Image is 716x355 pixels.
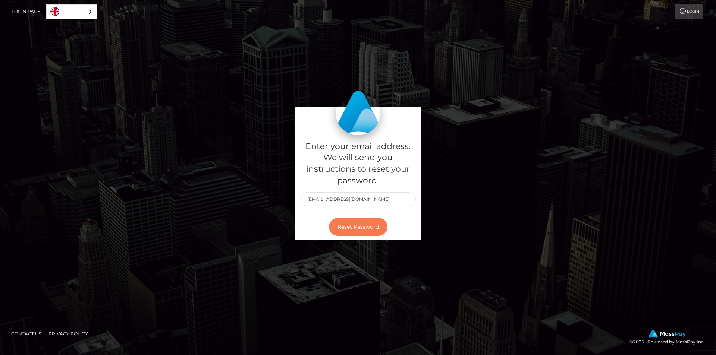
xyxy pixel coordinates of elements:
a: Privacy Policy [45,328,91,339]
input: E-mail... [300,192,416,206]
img: MassPay Login [336,91,380,135]
aside: Language selected: English [46,4,97,19]
a: English [47,5,97,19]
img: MassPay [649,330,686,338]
h5: Enter your email address. We will send you instructions to reset your password. [300,141,416,187]
a: Login Page [12,4,40,19]
button: Reset Password [329,218,387,236]
div: © 2025 , Powered by MassPay Inc. [629,330,710,346]
a: Login [675,4,703,19]
a: Contact Us [8,328,44,339]
div: Language [46,4,97,19]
